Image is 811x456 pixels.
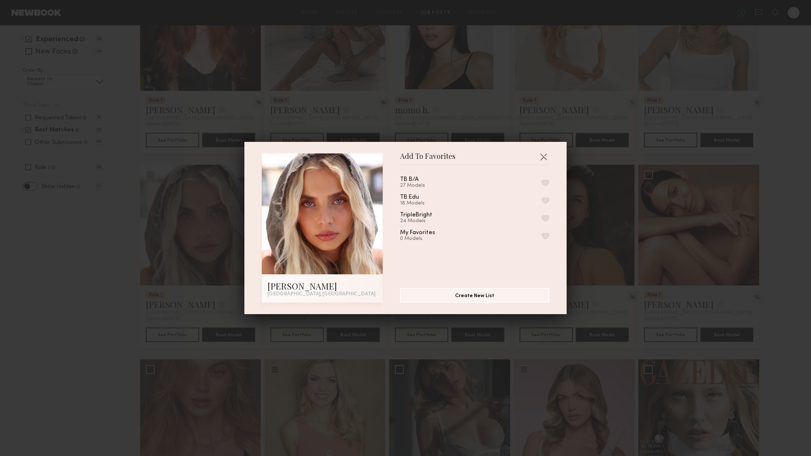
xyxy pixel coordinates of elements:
[400,183,436,189] div: 27 Models
[400,288,549,303] button: Create New List
[268,292,377,297] div: [GEOGRAPHIC_DATA], [GEOGRAPHIC_DATA]
[400,218,450,224] div: 24 Models
[400,177,419,183] div: TB B/A
[400,230,435,236] div: My Favorites
[400,236,453,242] div: 0 Models
[538,151,549,162] button: Close
[268,280,377,292] div: [PERSON_NAME]
[400,200,436,206] div: 18 Models
[400,194,419,200] div: TB Edu
[400,153,455,164] span: Add To Favorites
[400,212,432,218] div: TripleBright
